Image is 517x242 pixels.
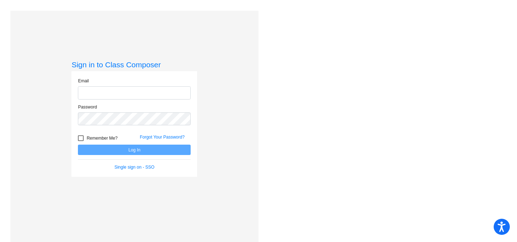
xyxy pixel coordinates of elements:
[78,104,97,110] label: Password
[78,78,89,84] label: Email
[115,165,154,170] a: Single sign on - SSO
[140,135,185,140] a: Forgot Your Password?
[87,134,117,142] span: Remember Me?
[78,145,191,155] button: Log In
[71,60,197,69] h3: Sign in to Class Composer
